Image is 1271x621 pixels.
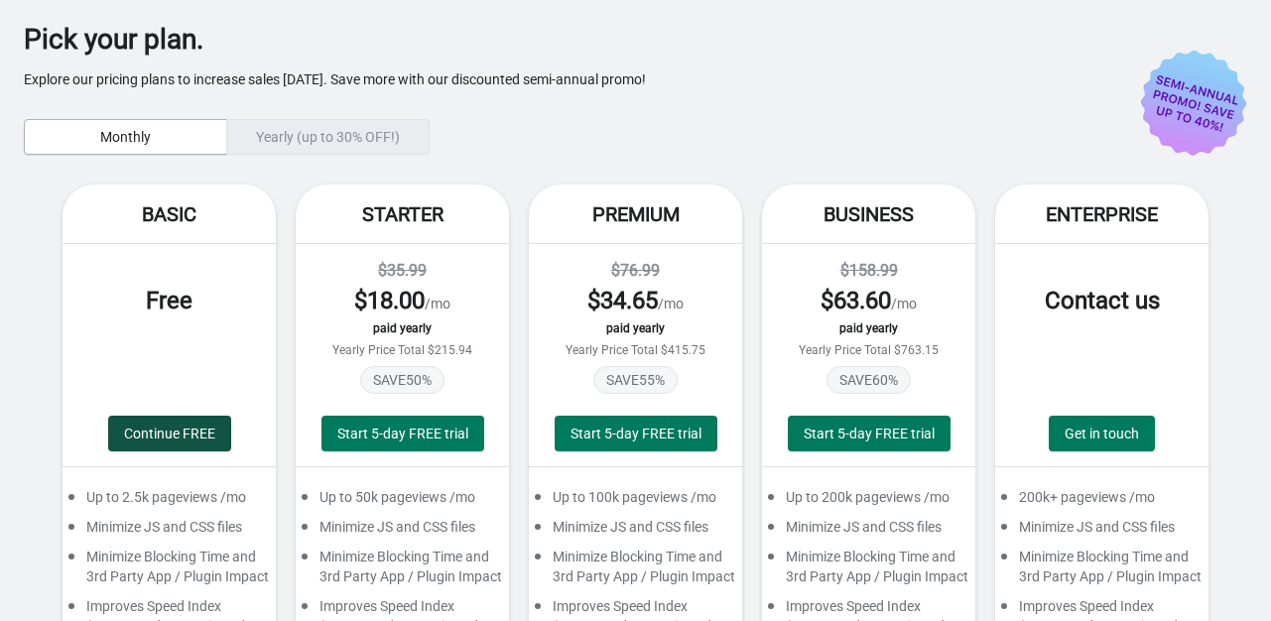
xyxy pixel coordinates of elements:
div: Minimize Blocking Time and 3rd Party App / Plugin Impact [995,547,1208,596]
span: SAVE 50 % [360,366,445,394]
div: Enterprise [995,185,1208,244]
div: /mo [549,285,722,316]
div: Minimize Blocking Time and 3rd Party App / Plugin Impact [529,547,742,596]
button: Start 5-day FREE trial [555,416,717,451]
div: /mo [782,285,955,316]
div: Minimize JS and CSS files [296,517,509,547]
div: $158.99 [782,259,955,283]
div: Up to 2.5k pageviews /mo [63,487,276,517]
span: SAVE 55 % [593,366,678,394]
div: Minimize Blocking Time and 3rd Party App / Plugin Impact [762,547,975,596]
div: 200k+ pageviews /mo [995,487,1208,517]
span: $ 63.60 [821,287,891,314]
div: Starter [296,185,509,244]
span: Monthly [100,129,151,145]
div: Yearly Price Total $415.75 [549,343,722,357]
div: Up to 100k pageviews /mo [529,487,742,517]
button: Monthly [24,119,227,155]
img: price-promo-badge-d5c1d69d.svg [1140,50,1247,157]
div: Minimize JS and CSS files [762,517,975,547]
div: /mo [316,285,489,316]
div: Premium [529,185,742,244]
div: Up to 50k pageviews /mo [296,487,509,517]
div: paid yearly [316,321,489,335]
button: Continue FREE [108,416,231,451]
span: Contact us [1045,287,1160,314]
span: $ 18.00 [354,287,425,314]
span: Continue FREE [124,426,215,441]
div: Minimize Blocking Time and 3rd Party App / Plugin Impact [63,547,276,596]
button: Start 5-day FREE trial [321,416,484,451]
span: Free [146,287,192,314]
div: $76.99 [549,259,722,283]
div: Yearly Price Total $763.15 [782,343,955,357]
div: Minimize JS and CSS files [63,517,276,547]
div: Minimize JS and CSS files [995,517,1208,547]
button: Start 5-day FREE trial [788,416,951,451]
div: $35.99 [316,259,489,283]
a: Get in touch [1049,416,1155,451]
div: paid yearly [782,321,955,335]
span: Start 5-day FREE trial [571,426,701,441]
div: Yearly Price Total $215.94 [316,343,489,357]
span: $ 34.65 [587,287,658,314]
div: Pick your plan. [24,30,1188,50]
span: SAVE 60 % [826,366,911,394]
span: Start 5-day FREE trial [337,426,468,441]
div: Minimize JS and CSS files [529,517,742,547]
p: Explore our pricing plans to increase sales [DATE]. Save more with our discounted semi-annual promo! [24,69,1188,89]
span: Get in touch [1065,426,1139,441]
div: paid yearly [549,321,722,335]
div: Basic [63,185,276,244]
div: Business [762,185,975,244]
span: Start 5-day FREE trial [804,426,935,441]
div: Minimize Blocking Time and 3rd Party App / Plugin Impact [296,547,509,596]
div: Up to 200k pageviews /mo [762,487,975,517]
